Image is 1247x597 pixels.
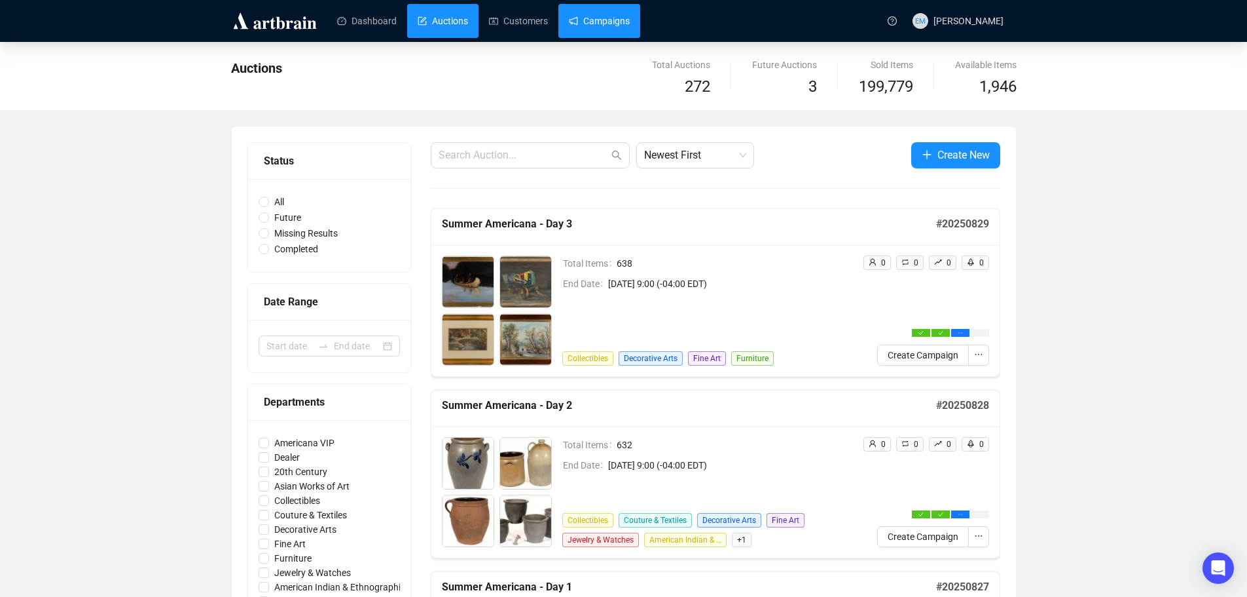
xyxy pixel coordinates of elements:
[697,513,761,528] span: Decorative Arts
[563,277,608,291] span: End Date
[967,440,975,448] span: rocket
[967,258,975,266] span: rocket
[877,345,969,366] button: Create Campaign
[619,513,692,528] span: Couture & Textiles
[264,153,395,169] div: Status
[318,341,329,351] span: swap-right
[611,150,622,161] span: search
[269,493,325,508] span: Collectibles
[974,531,983,541] span: ellipsis
[269,580,410,594] span: American Indian & Ethnographic
[269,210,306,225] span: Future
[914,258,918,267] span: 0
[563,256,617,271] span: Total Items
[901,258,909,266] span: retweet
[443,495,494,547] img: 1003_1.jpg
[500,314,551,365] img: 2004_1.jpg
[937,147,990,163] span: Create New
[869,258,877,266] span: user
[934,440,942,448] span: rise
[264,294,395,310] div: Date Range
[934,258,942,266] span: rise
[563,458,608,472] span: End Date
[318,341,329,351] span: to
[881,440,886,449] span: 0
[562,533,639,547] span: Jewelry & Watches
[938,330,943,336] span: check
[979,258,984,267] span: 0
[443,314,494,365] img: 2003_1.jpg
[955,58,1017,72] div: Available Items
[938,512,943,517] span: check
[443,438,494,489] img: 1001_1.jpg
[269,226,343,241] span: Missing Results
[731,351,774,366] span: Furniture
[442,579,936,595] h5: Summer Americana - Day 1
[442,398,936,414] h5: Summer Americana - Day 2
[269,522,342,537] span: Decorative Arts
[974,350,983,359] span: ellipsis
[936,216,989,232] h5: # 20250829
[914,440,918,449] span: 0
[922,149,932,160] span: plus
[958,330,963,336] span: ellipsis
[500,438,551,489] img: 1002_1.jpg
[617,256,852,271] span: 638
[431,390,1000,558] a: Summer Americana - Day 2#20250828Total Items632End Date[DATE] 9:00 (-04:00 EDT)CollectiblesCoutur...
[443,256,494,307] img: 2001_1.jpg
[767,513,804,528] span: Fine Art
[979,440,984,449] span: 0
[418,4,468,38] a: Auctions
[918,512,924,517] span: check
[569,4,630,38] a: Campaigns
[231,60,282,76] span: Auctions
[334,339,380,353] input: End date
[808,77,817,96] span: 3
[442,216,936,232] h5: Summer Americana - Day 3
[947,258,951,267] span: 0
[688,351,726,366] span: Fine Art
[562,513,613,528] span: Collectibles
[269,508,352,522] span: Couture & Textiles
[617,438,852,452] span: 632
[869,440,877,448] span: user
[500,256,551,307] img: 2002_1.jpg
[269,551,317,566] span: Furniture
[439,147,609,163] input: Search Auction...
[936,398,989,414] h5: # 20250828
[901,440,909,448] span: retweet
[619,351,683,366] span: Decorative Arts
[266,339,313,353] input: Start date
[1202,552,1234,584] div: Open Intercom Messenger
[888,348,958,362] span: Create Campaign
[269,436,340,450] span: Americana VIP
[269,465,333,479] span: 20th Century
[979,75,1017,100] span: 1,946
[933,16,1003,26] span: [PERSON_NAME]
[269,242,323,256] span: Completed
[264,394,395,410] div: Departments
[732,533,751,547] span: + 1
[936,579,989,595] h5: # 20250827
[269,479,355,493] span: Asian Works of Art
[231,10,319,31] img: logo
[608,458,852,472] span: [DATE] 9:00 (-04:00 EDT)
[269,566,356,580] span: Jewelry & Watches
[859,58,913,72] div: Sold Items
[608,277,852,291] span: [DATE] 9:00 (-04:00 EDT)
[918,330,924,336] span: check
[947,440,951,449] span: 0
[915,15,926,27] span: EM
[337,4,397,38] a: Dashboard
[269,195,289,209] span: All
[489,4,548,38] a: Customers
[431,208,1000,377] a: Summer Americana - Day 3#20250829Total Items638End Date[DATE] 9:00 (-04:00 EDT)CollectiblesDecora...
[877,526,969,547] button: Create Campaign
[500,495,551,547] img: 1004_1.jpg
[888,16,897,26] span: question-circle
[752,58,817,72] div: Future Auctions
[859,75,913,100] span: 199,779
[269,450,305,465] span: Dealer
[958,512,963,517] span: ellipsis
[562,351,613,366] span: Collectibles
